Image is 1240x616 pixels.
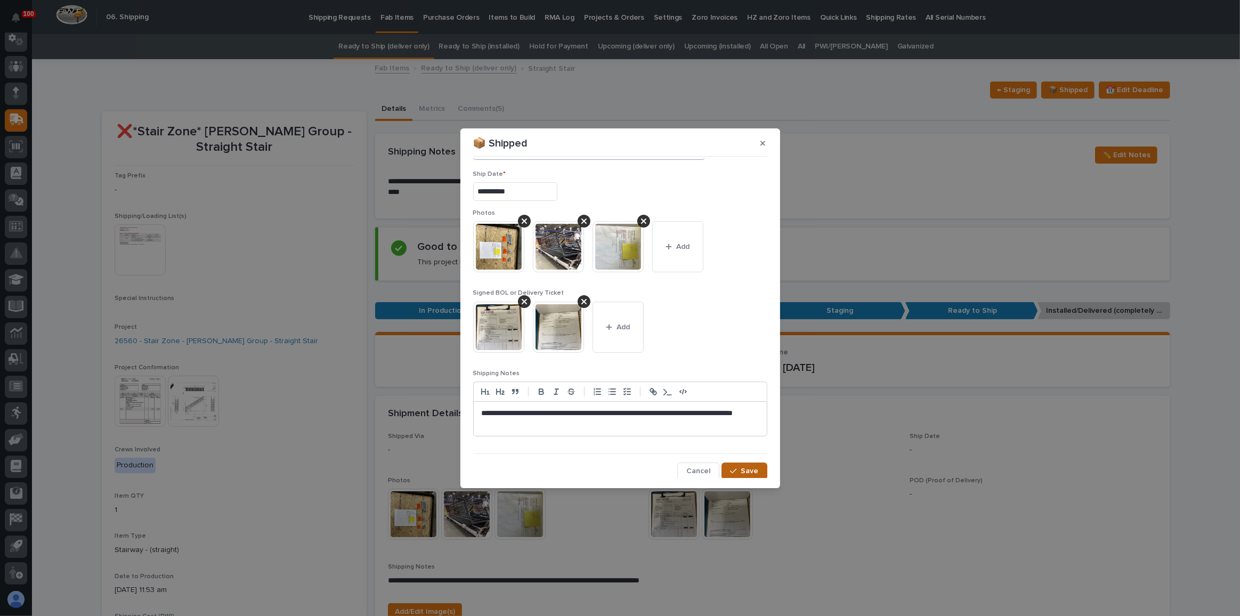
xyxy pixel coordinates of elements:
[741,466,759,476] span: Save
[617,322,630,332] span: Add
[676,242,690,252] span: Add
[652,221,703,272] button: Add
[473,137,528,150] p: 📦 Shipped
[473,290,564,296] span: Signed BOL or Delivery Ticket
[473,210,496,216] span: Photos
[677,463,719,480] button: Cancel
[722,463,767,480] button: Save
[473,370,520,377] span: Shipping Notes
[473,171,506,177] span: Ship Date
[686,466,710,476] span: Cancel
[593,302,644,353] button: Add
